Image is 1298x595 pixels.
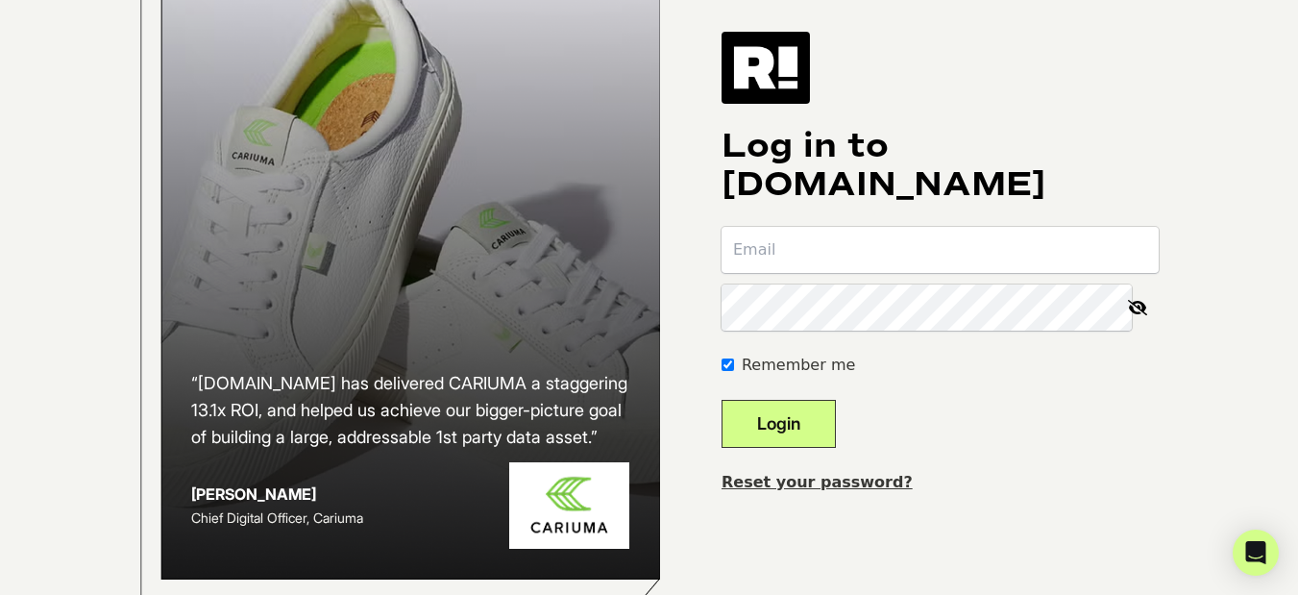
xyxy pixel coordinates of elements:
input: Email [722,227,1159,273]
a: Reset your password? [722,473,913,491]
button: Login [722,400,836,448]
h1: Log in to [DOMAIN_NAME] [722,127,1159,204]
label: Remember me [742,354,855,377]
img: Cariuma [509,462,629,550]
h2: “[DOMAIN_NAME] has delivered CARIUMA a staggering 13.1x ROI, and helped us achieve our bigger-pic... [191,370,629,451]
strong: [PERSON_NAME] [191,484,316,504]
div: Open Intercom Messenger [1233,530,1279,576]
span: Chief Digital Officer, Cariuma [191,509,363,526]
img: Retention.com [722,32,810,103]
